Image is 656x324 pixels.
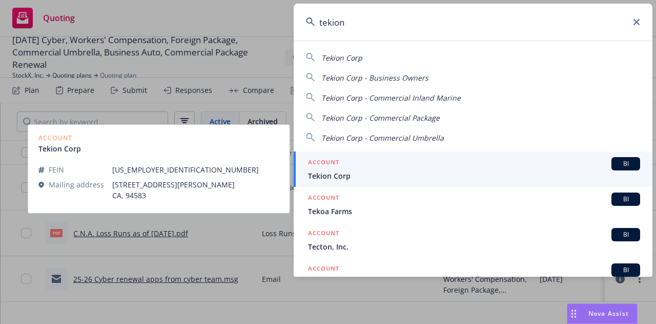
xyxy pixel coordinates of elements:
span: BI [616,195,636,204]
h5: ACCOUNT [308,193,339,205]
span: Tecton, Inc. [308,241,640,252]
button: Nova Assist [567,303,638,324]
span: Tekion Corp [321,53,362,63]
a: ACCOUNTBITekion Corp [294,151,652,187]
h5: ACCOUNT [308,263,339,276]
span: Tekion Corp - Commercial Inland Marine [321,93,461,103]
h5: ACCOUNT [308,228,339,240]
span: Tekion Corp - Commercial Package [321,113,440,123]
span: Tekion Corp - Commercial Umbrella [321,133,444,143]
div: Drag to move [567,304,580,323]
span: BI [616,230,636,239]
h5: ACCOUNT [308,157,339,169]
span: Tekion Corp - Business Owners [321,73,428,83]
a: ACCOUNTBI [294,258,652,293]
a: ACCOUNTBITekoa Farms [294,187,652,222]
span: Tekion Corp [308,170,640,181]
span: BI [616,159,636,168]
span: Tekoa Farms [308,206,640,217]
input: Search... [294,4,652,41]
a: ACCOUNTBITecton, Inc. [294,222,652,258]
span: BI [616,265,636,275]
span: Nova Assist [588,309,629,318]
